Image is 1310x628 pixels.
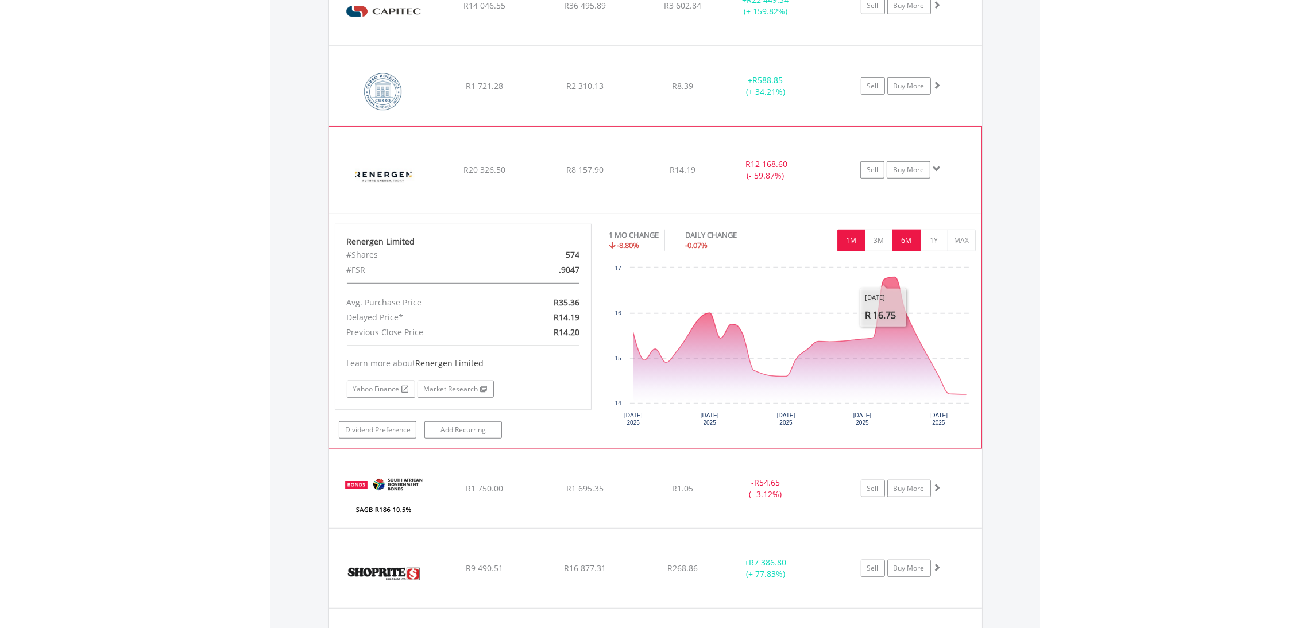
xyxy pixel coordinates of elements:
[754,477,780,488] span: R54.65
[701,412,719,426] text: [DATE] 2025
[865,230,893,251] button: 3M
[920,230,948,251] button: 1Y
[466,483,503,494] span: R1 750.00
[334,543,433,605] img: EQU.ZA.SHP.png
[505,262,588,277] div: .9047
[749,557,786,568] span: R7 386.80
[777,412,795,426] text: [DATE] 2025
[338,262,505,277] div: #FSR
[722,477,809,500] div: - (- 3.12%)
[672,80,693,91] span: R8.39
[615,310,622,316] text: 16
[615,400,622,406] text: 14
[418,381,494,398] a: Market Research
[339,421,416,439] a: Dividend Preference
[722,75,809,98] div: + (+ 34.21%)
[338,310,505,325] div: Delayed Price*
[554,297,579,308] span: R35.36
[948,230,976,251] button: MAX
[667,563,698,573] span: R268.86
[861,77,885,95] a: Sell
[338,247,505,262] div: #Shares
[722,158,808,181] div: - (- 59.87%)
[554,312,579,323] span: R14.19
[424,421,502,439] a: Add Recurring
[930,412,948,426] text: [DATE] 2025
[335,141,434,210] img: EQU.ZA.REN.png
[338,325,505,340] div: Previous Close Price
[609,262,976,435] div: Chart. Highcharts interactive chart.
[566,80,604,91] span: R2 310.13
[672,483,693,494] span: R1.05
[887,480,931,497] a: Buy More
[685,240,708,250] span: -0.07%
[609,262,975,435] svg: Interactive chart
[416,358,484,369] span: Renergen Limited
[745,158,787,169] span: R12 168.60
[505,247,588,262] div: 574
[887,77,931,95] a: Buy More
[860,161,884,179] a: Sell
[466,563,503,573] span: R9 490.51
[887,560,931,577] a: Buy More
[722,557,809,580] div: + (+ 77.83%)
[887,161,930,179] a: Buy More
[853,412,872,426] text: [DATE] 2025
[624,412,643,426] text: [DATE] 2025
[347,236,580,247] div: Renergen Limited
[685,230,777,241] div: DAILY CHANGE
[861,560,885,577] a: Sell
[670,164,695,175] span: R14.19
[617,240,639,250] span: -8.80%
[752,75,783,86] span: R588.85
[861,480,885,497] a: Sell
[334,61,433,123] img: EQU.ZA.COH.png
[347,381,415,398] a: Yahoo Finance
[338,295,505,310] div: Avg. Purchase Price
[566,483,604,494] span: R1 695.35
[566,164,604,175] span: R8 157.90
[892,230,921,251] button: 6M
[615,355,622,362] text: 15
[837,230,865,251] button: 1M
[554,327,579,338] span: R14.20
[615,265,622,272] text: 17
[564,563,606,573] span: R16 877.31
[466,80,503,91] span: R1 721.28
[334,464,433,525] img: EQU.ZA.R186.png
[347,358,580,369] div: Learn more about
[609,230,659,241] div: 1 MO CHANGE
[463,164,505,175] span: R20 326.50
